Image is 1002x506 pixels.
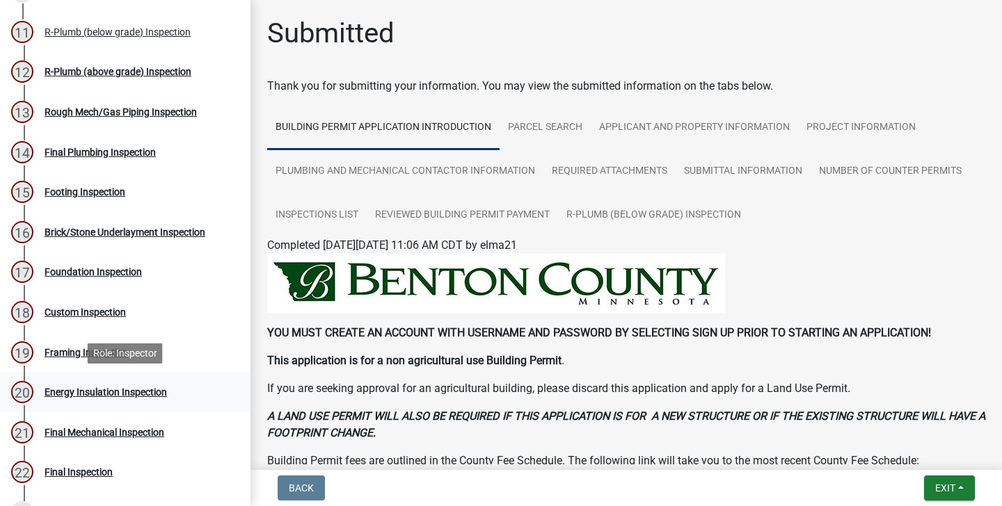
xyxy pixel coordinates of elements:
[278,475,325,500] button: Back
[45,467,113,477] div: Final Inspection
[11,341,33,364] div: 19
[45,187,125,197] div: Footing Inspection
[924,475,975,500] button: Exit
[367,193,558,238] a: Reviewed Building Permit Payment
[45,67,191,76] div: R-Plumb (above grade) Inspection
[45,107,197,117] div: Rough Mech/Gas Piping Inspection
[267,409,985,439] strong: A LAND USE PERMIT WILL ALSO BE REQUIRED IF THIS APPLICATION IS FOR A NEW STRUCTURE OR IF THE EXIS...
[88,343,163,364] div: Role: Inspector
[935,482,955,493] span: Exit
[267,106,500,150] a: Building Permit Application Introduction
[11,181,33,203] div: 15
[267,254,725,313] img: BENTON_HEADER_184150ff-1924-48f9-adeb-d4c31246c7fa.jpeg
[267,78,985,95] div: Thank you for submitting your information. You may view the submitted information on the tabs below.
[11,101,33,123] div: 13
[798,106,924,150] a: Project Information
[267,354,562,367] strong: This application is for a non agricultural use Building Permit
[811,149,970,194] a: Number of Counter Permits
[500,106,591,150] a: Parcel search
[11,221,33,243] div: 16
[676,149,811,194] a: Submittal Information
[45,387,167,397] div: Energy Insulation Inspection
[543,149,676,194] a: Required Attachments
[11,301,33,323] div: 18
[45,27,191,37] div: R-Plumb (below grade) Inspection
[267,326,931,339] strong: YOU MUST CREATE AN ACCOUNT WITH USERNAME AND PASSWORD BY SELECTING SIGN UP PRIOR TO STARTING AN A...
[267,452,985,469] p: Building Permit fees are outlined in the County Fee Schedule. The following link will take you to...
[45,348,128,357] div: Framing Inspection
[267,149,543,194] a: Plumbing and Mechanical Contactor Information
[45,267,142,277] div: Foundation Inspection
[45,307,126,317] div: Custom Inspection
[289,482,314,493] span: Back
[11,421,33,443] div: 21
[45,227,205,237] div: Brick/Stone Underlayment Inspection
[267,380,985,397] p: If you are seeking approval for an agricultural building, please discard this application and app...
[267,238,517,252] span: Completed [DATE][DATE] 11:06 AM CDT by elma21
[558,193,749,238] a: R-Plumb (below grade) Inspection
[11,461,33,483] div: 22
[11,60,33,83] div: 12
[267,352,985,369] p: .
[45,147,156,157] div: Final Plumbing Inspection
[267,193,367,238] a: Inspections List
[11,141,33,163] div: 14
[267,17,395,50] h1: Submitted
[45,427,164,437] div: Final Mechanical Inspection
[11,21,33,43] div: 11
[11,261,33,283] div: 17
[591,106,798,150] a: Applicant and Property Information
[11,381,33,403] div: 20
